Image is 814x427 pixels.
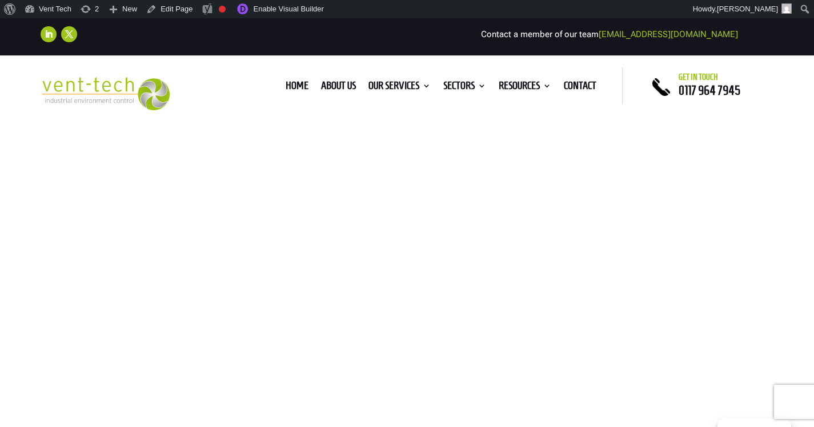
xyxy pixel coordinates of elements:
a: Resources [499,82,551,94]
a: [EMAIL_ADDRESS][DOMAIN_NAME] [599,29,738,39]
div: Focus keyphrase not set [219,6,226,13]
a: About us [321,82,356,94]
span: Get in touch [679,72,718,82]
a: Our Services [368,82,431,94]
a: Follow on X [61,26,77,42]
a: Follow on LinkedIn [41,26,57,42]
a: 0117 964 7945 [679,83,740,97]
img: 2023-09-27T08_35_16.549ZVENT-TECH---Clear-background [41,77,170,110]
a: Contact [564,82,596,94]
a: Sectors [443,82,486,94]
span: [PERSON_NAME] [717,5,778,13]
span: Contact a member of our team [481,29,738,39]
a: Home [286,82,308,94]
